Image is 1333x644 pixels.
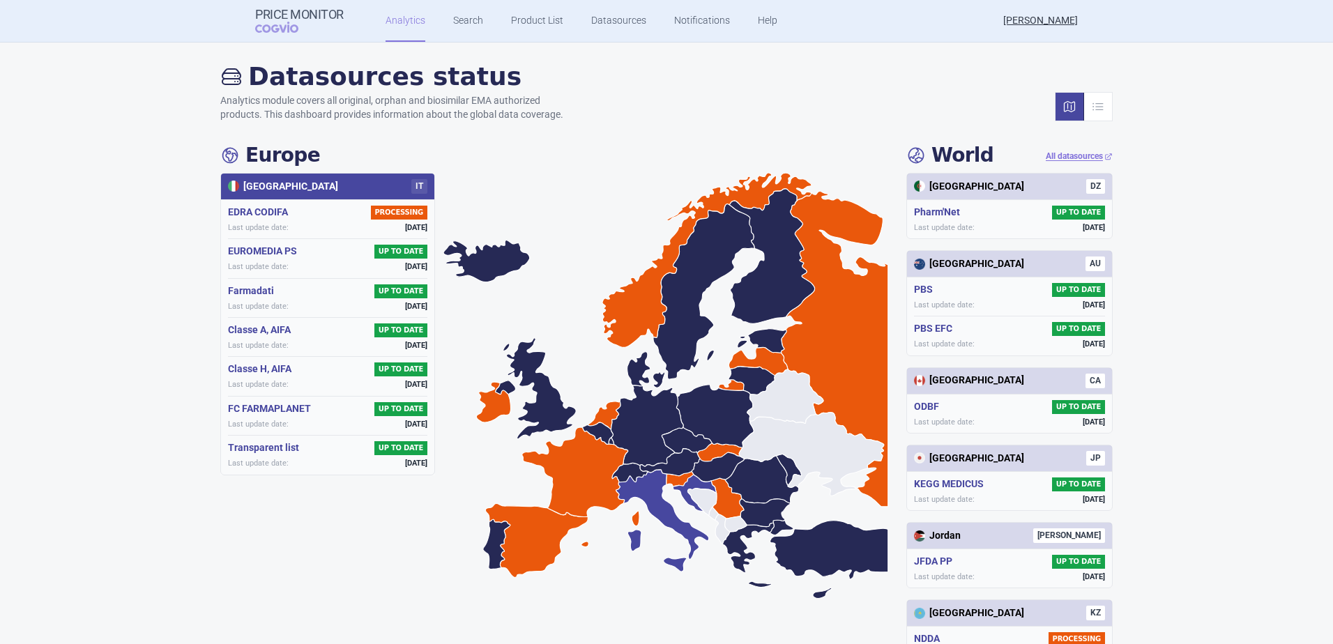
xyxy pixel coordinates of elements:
[228,261,289,272] span: Last update date:
[228,206,294,220] h5: EDRA CODIFA
[1083,417,1105,427] span: [DATE]
[914,375,925,386] img: Canada
[405,261,427,272] span: [DATE]
[405,340,427,351] span: [DATE]
[228,340,289,351] span: Last update date:
[1052,206,1105,220] span: UP TO DATE
[914,322,958,336] h5: PBS EFC
[914,494,975,505] span: Last update date:
[1083,339,1105,349] span: [DATE]
[1052,555,1105,569] span: UP TO DATE
[1086,179,1105,194] span: DZ
[914,452,925,463] img: Japan
[228,441,305,455] h5: Transparent list
[220,61,577,91] h2: Datasources status
[374,362,427,376] span: UP TO DATE
[1033,528,1105,543] span: [PERSON_NAME]
[914,222,975,233] span: Last update date:
[914,555,958,569] h5: JFDA PP
[906,144,993,167] h4: World
[228,222,289,233] span: Last update date:
[374,441,427,455] span: UP TO DATE
[405,379,427,390] span: [DATE]
[405,458,427,468] span: [DATE]
[405,222,427,233] span: [DATE]
[228,402,317,416] h5: FC FARMAPLANET
[914,477,989,491] h5: KEGG MEDICUS
[1086,451,1105,466] span: JP
[228,458,289,468] span: Last update date:
[1052,322,1105,336] span: UP TO DATE
[914,400,945,414] h5: ODBF
[228,301,289,312] span: Last update date:
[371,206,427,220] span: PROCESSING
[1083,572,1105,582] span: [DATE]
[914,529,961,543] div: Jordan
[914,180,1024,194] div: [GEOGRAPHIC_DATA]
[228,362,297,376] h5: Classe H, AIFA
[411,179,427,194] span: IT
[228,379,289,390] span: Last update date:
[914,206,966,220] h5: Pharm'Net
[914,259,925,270] img: Australia
[914,530,925,542] img: Jordan
[914,339,975,349] span: Last update date:
[228,419,289,429] span: Last update date:
[914,374,1024,388] div: [GEOGRAPHIC_DATA]
[1086,256,1105,271] span: AU
[374,245,427,259] span: UP TO DATE
[1052,477,1105,491] span: UP TO DATE
[1083,300,1105,310] span: [DATE]
[228,181,239,192] img: Italy
[1052,283,1105,297] span: UP TO DATE
[374,284,427,298] span: UP TO DATE
[220,144,320,167] h4: Europe
[914,452,1024,466] div: [GEOGRAPHIC_DATA]
[914,572,975,582] span: Last update date:
[1086,374,1105,388] span: CA
[405,419,427,429] span: [DATE]
[228,245,303,259] h5: EUROMEDIA PS
[255,22,318,33] span: COGVIO
[1083,494,1105,505] span: [DATE]
[1086,606,1105,620] span: KZ
[914,257,1024,271] div: [GEOGRAPHIC_DATA]
[228,284,280,298] h5: Farmadati
[255,8,344,34] a: Price MonitorCOGVIO
[255,8,344,22] strong: Price Monitor
[914,608,925,619] img: Kazakhstan
[914,181,925,192] img: Algeria
[914,417,975,427] span: Last update date:
[374,402,427,416] span: UP TO DATE
[914,606,1024,620] div: [GEOGRAPHIC_DATA]
[914,283,938,297] h5: PBS
[1083,222,1105,233] span: [DATE]
[374,323,427,337] span: UP TO DATE
[1046,151,1113,162] a: All datasources
[220,94,577,121] p: Analytics module covers all original, orphan and biosimilar EMA authorized products. This dashboa...
[1052,400,1105,414] span: UP TO DATE
[405,301,427,312] span: [DATE]
[228,323,296,337] h5: Classe A, AIFA
[914,300,975,310] span: Last update date:
[228,180,338,194] div: [GEOGRAPHIC_DATA]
